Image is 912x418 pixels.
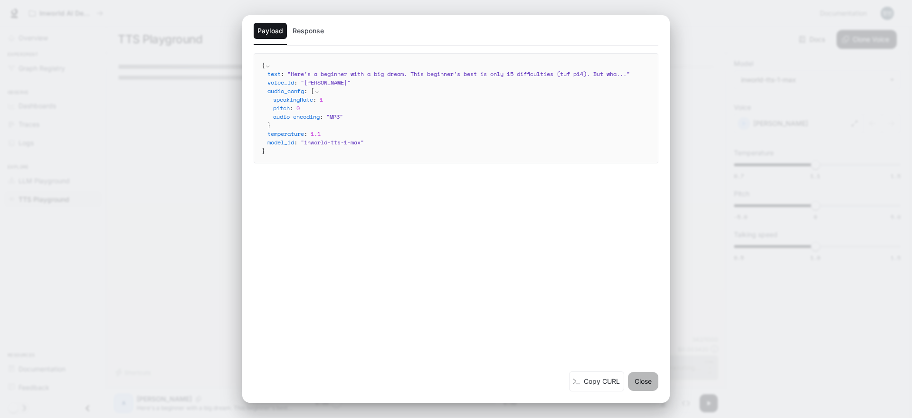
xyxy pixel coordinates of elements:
[267,70,281,78] span: text
[569,371,624,392] button: Copy CURL
[267,87,650,130] div: :
[267,78,294,86] span: voice_id
[267,121,271,129] span: }
[267,138,294,146] span: model_id
[273,113,320,121] span: audio_encoding
[287,70,630,78] span: " Here's a beginner with a big dream. This beginner's best is only 15 difficulties (tuf p14). But...
[320,95,323,104] span: 1
[273,95,313,104] span: speakingRate
[267,78,650,87] div: :
[267,130,304,138] span: temperature
[628,372,658,391] button: Close
[273,104,290,112] span: pitch
[296,104,300,112] span: 0
[301,78,351,86] span: " [PERSON_NAME] "
[267,138,650,147] div: :
[267,87,304,95] span: audio_config
[326,113,343,121] span: " MP3 "
[311,130,321,138] span: 1.1
[273,104,650,113] div: :
[267,130,650,138] div: :
[301,138,364,146] span: " inworld-tts-1-max "
[273,113,650,121] div: :
[262,147,265,155] span: }
[273,95,650,104] div: :
[311,87,314,95] span: {
[254,23,287,39] button: Payload
[262,61,265,69] span: {
[289,23,328,39] button: Response
[267,70,650,78] div: :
